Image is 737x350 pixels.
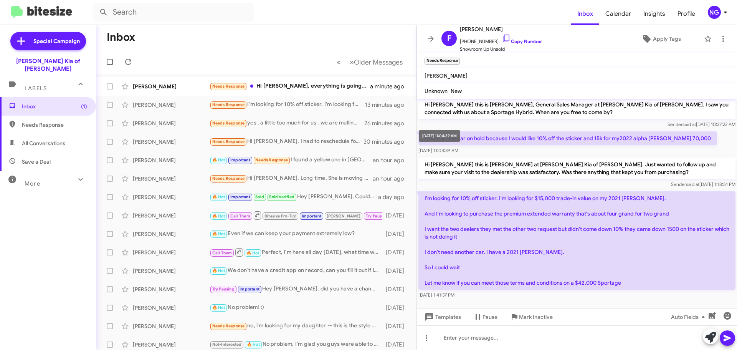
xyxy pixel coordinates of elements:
[210,211,382,220] div: No I have no idea I was seeing if you have one coming
[210,137,364,146] div: Hi [PERSON_NAME]. I had to reschedule for [DATE] [DATE]. I appreciate your reaching out to me. Th...
[264,214,296,219] span: Bitesize Pro-Tip!
[133,101,210,109] div: [PERSON_NAME]
[637,3,671,25] a: Insights
[212,250,232,255] span: Call Them
[337,57,341,67] span: «
[81,103,87,110] span: (1)
[255,194,264,199] span: Sold
[417,310,467,324] button: Templates
[133,230,210,238] div: [PERSON_NAME]
[230,214,250,219] span: Call Them
[382,341,410,348] div: [DATE]
[210,100,365,109] div: I'm looking for 10% off sticker. I'm looking for $15,000 trade-in value on my 2021 [PERSON_NAME]....
[382,322,410,330] div: [DATE]
[366,214,388,219] span: Try Pausing
[364,138,410,146] div: 30 minutes ago
[418,292,454,298] span: [DATE] 1:41:37 PM
[22,158,51,166] span: Save a Deal
[502,38,542,44] a: Copy Number
[571,3,599,25] a: Inbox
[10,32,86,50] a: Special Campaign
[212,287,235,292] span: Try Pausing
[382,304,410,312] div: [DATE]
[382,267,410,275] div: [DATE]
[378,193,410,201] div: a day ago
[133,212,210,219] div: [PERSON_NAME]
[483,310,497,324] span: Pause
[133,322,210,330] div: [PERSON_NAME]
[210,156,373,164] div: I found a yellow one in [GEOGRAPHIC_DATA] with 17,000 miles on it for 15 five and I bought it
[382,249,410,256] div: [DATE]
[212,139,245,144] span: Needs Response
[230,158,250,163] span: Important
[133,249,210,256] div: [PERSON_NAME]
[418,131,717,145] p: I put my new car on hold because I would like 10% off the sticker and 15k for my2022 alpha [PERSO...
[671,3,701,25] a: Profile
[382,230,410,238] div: [DATE]
[133,156,210,164] div: [PERSON_NAME]
[246,250,259,255] span: 🔥 Hot
[212,268,225,273] span: 🔥 Hot
[210,266,382,275] div: We don't have a credit app on record, can you fill it out if i send you the link?
[519,310,553,324] span: Mark Inactive
[621,32,700,46] button: Apply Tags
[332,54,407,70] nav: Page navigation example
[133,175,210,182] div: [PERSON_NAME]
[212,176,245,181] span: Needs Response
[212,121,245,126] span: Needs Response
[365,101,410,109] div: 13 minutes ago
[212,84,245,89] span: Needs Response
[210,285,382,294] div: Hey [PERSON_NAME], did you have a chance to check out the link I sent you?
[701,6,729,19] button: NG
[33,37,80,45] span: Special Campaign
[210,303,382,312] div: No problem! :)
[504,310,559,324] button: Mark Inactive
[210,174,373,183] div: Hi [PERSON_NAME]. Long time. She is moving home.
[22,139,65,147] span: All Conversations
[418,191,735,290] p: I'm looking for 10% off sticker. I'm looking for $15,000 trade-in value on my 2021 [PERSON_NAME]....
[212,158,225,163] span: 🔥 Hot
[671,181,735,187] span: Sender [DATE] 1:18:51 PM
[708,6,721,19] div: NG
[425,72,468,79] span: [PERSON_NAME]
[210,322,382,330] div: no, i'm looking for my daughter -- this is the style she wants. I'll keep looking, thank you
[22,121,87,129] span: Needs Response
[212,305,225,310] span: 🔥 Hot
[373,156,410,164] div: an hour ago
[418,148,458,153] span: [DATE] 11:04:39 AM
[467,310,504,324] button: Pause
[332,54,345,70] button: Previous
[212,342,242,347] span: Not-Interested
[230,194,250,199] span: Important
[25,180,40,187] span: More
[364,119,410,127] div: 26 minutes ago
[460,34,542,45] span: [PHONE_NUMBER]
[269,194,294,199] span: Sold Verified
[599,3,637,25] a: Calendar
[373,175,410,182] div: an hour ago
[425,58,460,65] small: Needs Response
[210,340,382,349] div: No problem, I'm glad you guys were able to connect, I'll put notes in my system about that. :) Ha...
[247,342,260,347] span: 🔥 Hot
[418,158,735,179] p: Hi [PERSON_NAME] this is [PERSON_NAME] at [PERSON_NAME] Kia of [PERSON_NAME]. Just wanted to foll...
[240,287,259,292] span: Important
[460,45,542,53] span: Showroom Up Unsold
[350,57,354,67] span: »
[212,102,245,107] span: Needs Response
[302,214,322,219] span: Important
[419,130,460,142] div: [DATE] 11:04:39 AM
[686,181,699,187] span: said at
[212,194,225,199] span: 🔥 Hot
[133,119,210,127] div: [PERSON_NAME]
[210,192,378,201] div: Hey [PERSON_NAME], Could you text my cell when you’re on the way to the dealership? I’m going to ...
[133,304,210,312] div: [PERSON_NAME]
[447,32,451,45] span: F
[327,214,361,219] span: [PERSON_NAME]
[665,310,714,324] button: Auto Fields
[653,32,681,46] span: Apply Tags
[210,82,370,91] div: Hi [PERSON_NAME], everything is going well, [PERSON_NAME] has been great
[425,88,448,95] span: Unknown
